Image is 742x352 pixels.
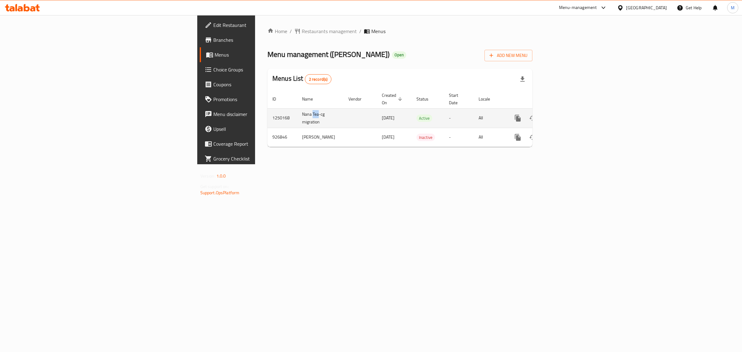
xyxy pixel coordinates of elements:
[416,134,435,141] span: Inactive
[382,133,394,141] span: [DATE]
[267,90,575,147] table: enhanced table
[302,95,321,103] span: Name
[525,111,540,126] button: Change Status
[449,92,466,106] span: Start Date
[200,182,229,191] span: Get support on:
[416,115,432,122] span: Active
[392,52,406,58] span: Open
[505,90,575,109] th: Actions
[200,151,321,166] a: Grocery Checklist
[382,92,404,106] span: Created On
[294,28,357,35] a: Restaurants management
[479,95,498,103] span: Locale
[200,18,321,32] a: Edit Restaurant
[267,47,390,61] span: Menu management ( [PERSON_NAME] )
[474,108,505,128] td: All
[392,51,406,59] div: Open
[305,76,331,82] span: 2 record(s)
[444,128,474,147] td: -
[559,4,597,11] div: Menu-management
[525,130,540,145] button: Change Status
[213,155,316,162] span: Grocery Checklist
[305,74,332,84] div: Total records count
[200,32,321,47] a: Branches
[200,92,321,107] a: Promotions
[416,114,432,122] div: Active
[200,47,321,62] a: Menus
[515,72,530,87] div: Export file
[272,95,284,103] span: ID
[213,96,316,103] span: Promotions
[489,52,527,59] span: Add New Menu
[213,140,316,148] span: Coverage Report
[200,136,321,151] a: Coverage Report
[200,62,321,77] a: Choice Groups
[510,111,525,126] button: more
[510,130,525,145] button: more
[200,189,240,197] a: Support.OpsPlatform
[213,81,316,88] span: Coupons
[213,21,316,29] span: Edit Restaurant
[348,95,369,103] span: Vendor
[200,172,215,180] span: Version:
[626,4,667,11] div: [GEOGRAPHIC_DATA]
[213,110,316,118] span: Menu disclaimer
[272,74,331,84] h2: Menus List
[213,36,316,44] span: Branches
[215,51,316,58] span: Menus
[371,28,386,35] span: Menus
[474,128,505,147] td: All
[213,125,316,133] span: Upsell
[302,28,357,35] span: Restaurants management
[416,95,437,103] span: Status
[382,114,394,122] span: [DATE]
[359,28,361,35] li: /
[213,66,316,73] span: Choice Groups
[200,77,321,92] a: Coupons
[200,107,321,122] a: Menu disclaimer
[200,122,321,136] a: Upsell
[484,50,532,61] button: Add New Menu
[444,108,474,128] td: -
[267,28,532,35] nav: breadcrumb
[216,172,226,180] span: 1.0.0
[731,4,735,11] span: M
